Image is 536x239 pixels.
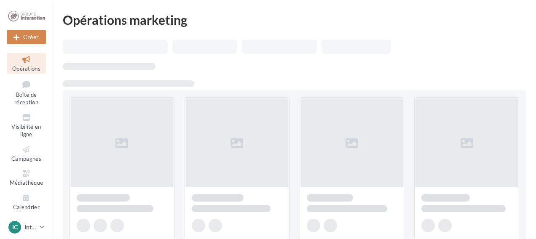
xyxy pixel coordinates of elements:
a: Campagnes [7,143,46,164]
p: Interaction CONCARNEAU [24,223,36,231]
a: Calendrier [7,191,46,212]
span: Calendrier [13,204,40,210]
span: Médiathèque [10,179,43,186]
a: Boîte de réception [7,77,46,108]
span: Opérations [12,65,40,72]
a: IC Interaction CONCARNEAU [7,219,46,235]
span: Boîte de réception [14,91,38,106]
div: Nouvelle campagne [7,30,46,44]
span: Campagnes [11,155,41,162]
a: Visibilité en ligne [7,111,46,140]
a: Opérations [7,53,46,74]
a: Médiathèque [7,167,46,188]
button: Créer [7,30,46,44]
span: IC [12,223,18,231]
div: Opérations marketing [63,13,526,26]
span: Visibilité en ligne [11,123,41,138]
